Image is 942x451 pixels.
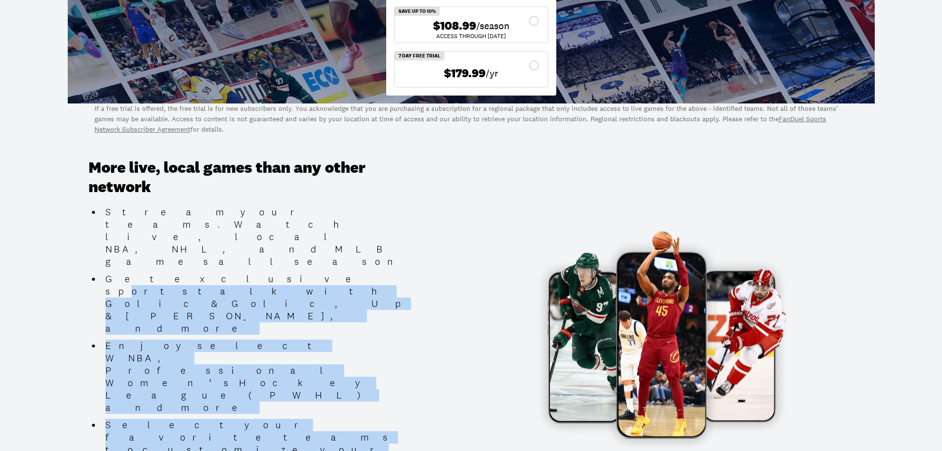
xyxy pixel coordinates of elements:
[101,273,410,335] li: Get exclusive sports talk with Golic & Golic, Up & [PERSON_NAME], and more
[101,206,410,268] li: Stream your teams. Watch live, local NBA, NHL, and MLB games all season
[444,66,486,81] span: $179.99
[456,225,853,449] img: Promotional Image
[403,33,540,39] div: ACCESS THROUGH [DATE]
[89,158,410,197] h3: More live, local games than any other network
[395,51,445,60] div: 7 Day Free Trial
[94,103,848,135] p: If a free trial is offered, the free trial is for new subscribers only. You acknowledge that you ...
[433,19,476,33] span: $108.99
[486,66,498,80] span: /yr
[101,340,410,414] li: Enjoy select WNBA, Professional Women’s Hockey League (PWHL) and more
[476,19,509,33] span: /season
[395,7,440,16] div: Save Up To 10%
